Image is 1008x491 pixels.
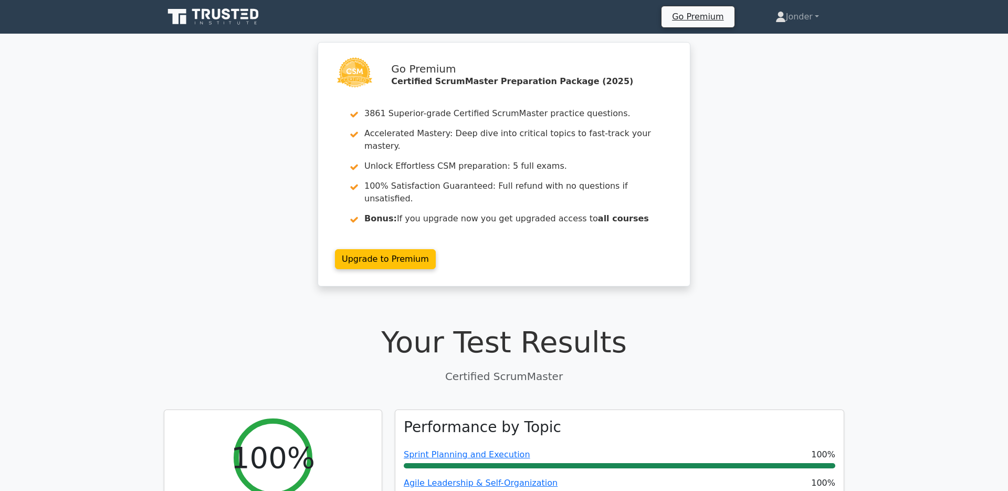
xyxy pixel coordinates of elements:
[164,324,844,360] h1: Your Test Results
[164,369,844,384] p: Certified ScrumMaster
[404,418,561,436] h3: Performance by Topic
[750,6,844,27] a: Jonder
[811,477,835,489] span: 100%
[335,249,436,269] a: Upgrade to Premium
[404,449,530,459] a: Sprint Planning and Execution
[231,440,315,475] h2: 100%
[666,9,730,24] a: Go Premium
[404,478,558,488] a: Agile Leadership & Self-Organization
[811,448,835,461] span: 100%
